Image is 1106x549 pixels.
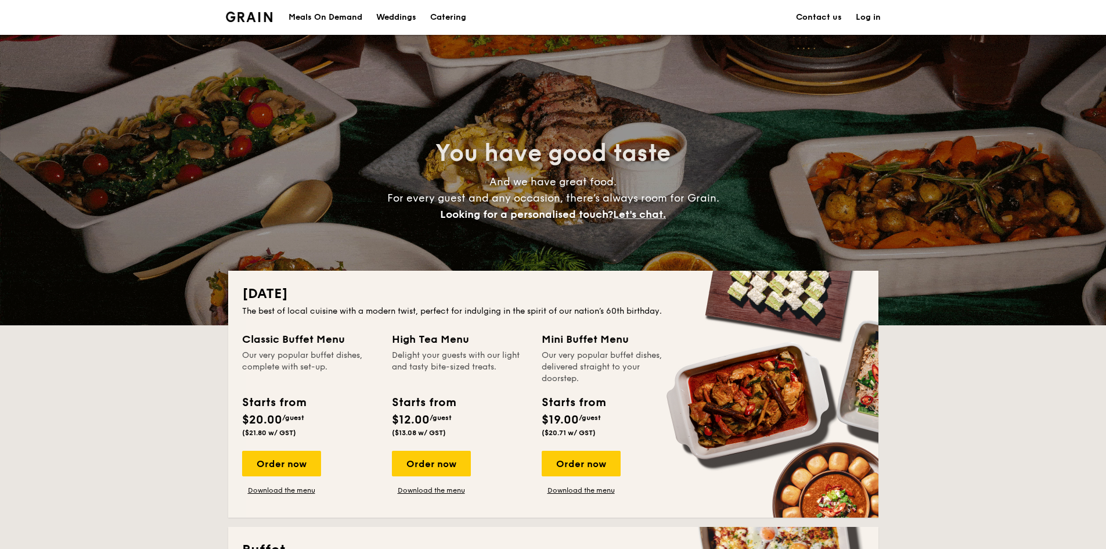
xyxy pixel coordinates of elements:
h2: [DATE] [242,285,864,303]
div: Starts from [392,394,455,411]
span: ($13.08 w/ GST) [392,429,446,437]
span: $20.00 [242,413,282,427]
a: Download the menu [392,486,471,495]
span: $12.00 [392,413,430,427]
span: You have good taste [435,139,671,167]
div: Order now [392,451,471,476]
span: /guest [579,414,601,422]
div: Order now [242,451,321,476]
div: The best of local cuisine with a modern twist, perfect for indulging in the spirit of our nation’... [242,306,864,317]
span: /guest [430,414,452,422]
div: Order now [542,451,621,476]
div: Mini Buffet Menu [542,331,678,347]
div: Delight your guests with our light and tasty bite-sized treats. [392,350,528,385]
span: $19.00 [542,413,579,427]
div: High Tea Menu [392,331,528,347]
span: And we have great food. For every guest and any occasion, there’s always room for Grain. [387,175,719,221]
a: Download the menu [242,486,321,495]
div: Our very popular buffet dishes, delivered straight to your doorstep. [542,350,678,385]
a: Logotype [226,12,273,22]
div: Classic Buffet Menu [242,331,378,347]
img: Grain [226,12,273,22]
div: Starts from [542,394,605,411]
span: Looking for a personalised touch? [440,208,613,221]
span: /guest [282,414,304,422]
span: ($20.71 w/ GST) [542,429,596,437]
span: ($21.80 w/ GST) [242,429,296,437]
div: Our very popular buffet dishes, complete with set-up. [242,350,378,385]
span: Let's chat. [613,208,666,221]
a: Download the menu [542,486,621,495]
div: Starts from [242,394,305,411]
